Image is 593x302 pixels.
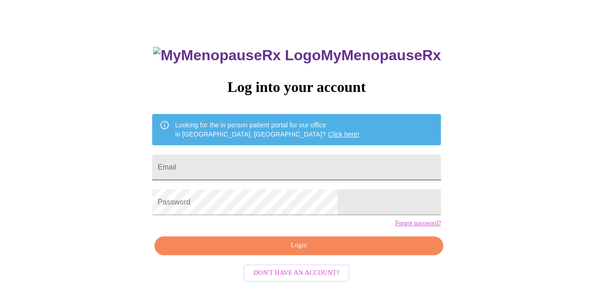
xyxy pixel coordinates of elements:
a: Forgot password? [395,220,441,227]
button: Don't have an account? [244,264,350,282]
a: Don't have an account? [241,268,352,276]
span: Don't have an account? [254,268,340,279]
span: Login [165,240,433,251]
button: Login [154,236,443,255]
img: MyMenopauseRx Logo [153,47,320,64]
a: Click here! [328,131,359,138]
div: Looking for the in person patient portal for our office in [GEOGRAPHIC_DATA], [GEOGRAPHIC_DATA]? [175,117,359,142]
h3: MyMenopauseRx [153,47,441,64]
h3: Log into your account [152,79,441,96]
